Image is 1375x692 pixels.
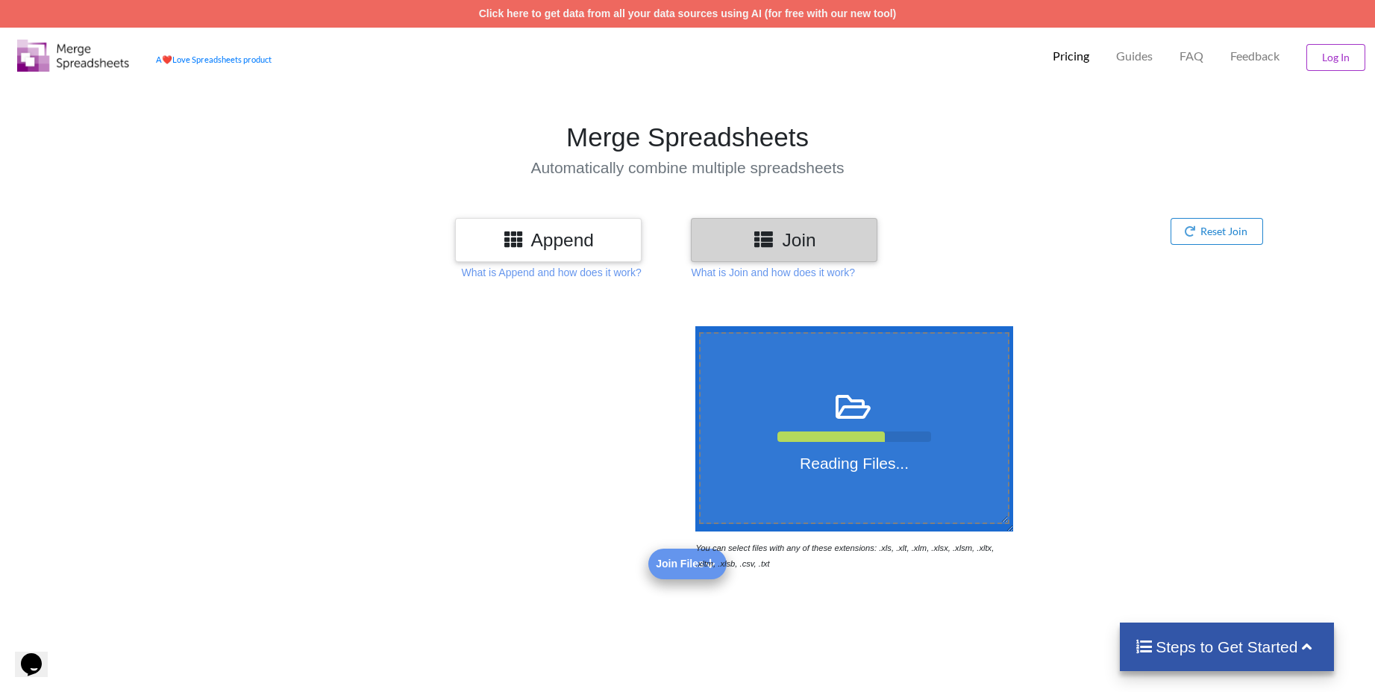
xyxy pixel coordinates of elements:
[695,543,994,568] i: You can select files with any of these extensions: .xls, .xlt, .xlm, .xlsx, .xlsm, .xltx, .xltm, ...
[702,229,866,251] h3: Join
[15,632,63,677] iframe: chat widget
[1180,49,1203,64] p: FAQ
[1135,638,1319,656] h4: Steps to Get Started
[479,7,897,19] a: Click here to get data from all your data sources using AI (for free with our new tool)
[1230,50,1280,62] span: Feedback
[1171,218,1264,245] button: Reset Join
[156,54,272,64] a: AheartLove Spreadsheets product
[462,265,642,280] p: What is Append and how does it work?
[1116,49,1153,64] p: Guides
[466,229,630,251] h3: Append
[17,40,129,72] img: Logo.png
[701,454,1009,473] h4: Reading Files...
[1053,49,1089,64] p: Pricing
[162,54,172,64] span: heart
[691,265,854,280] p: What is Join and how does it work?
[1306,44,1365,71] button: Log In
